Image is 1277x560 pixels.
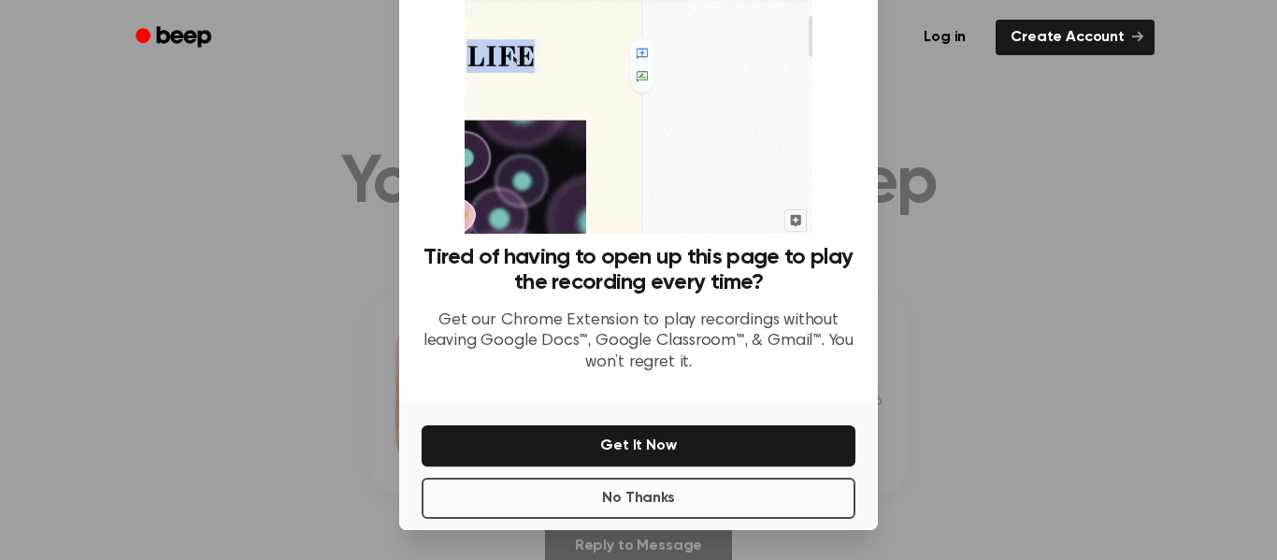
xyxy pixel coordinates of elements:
[122,20,228,56] a: Beep
[422,310,855,374] p: Get our Chrome Extension to play recordings without leaving Google Docs™, Google Classroom™, & Gm...
[996,20,1155,55] a: Create Account
[422,245,855,295] h3: Tired of having to open up this page to play the recording every time?
[422,425,855,467] button: Get It Now
[422,478,855,519] button: No Thanks
[905,16,984,59] a: Log in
